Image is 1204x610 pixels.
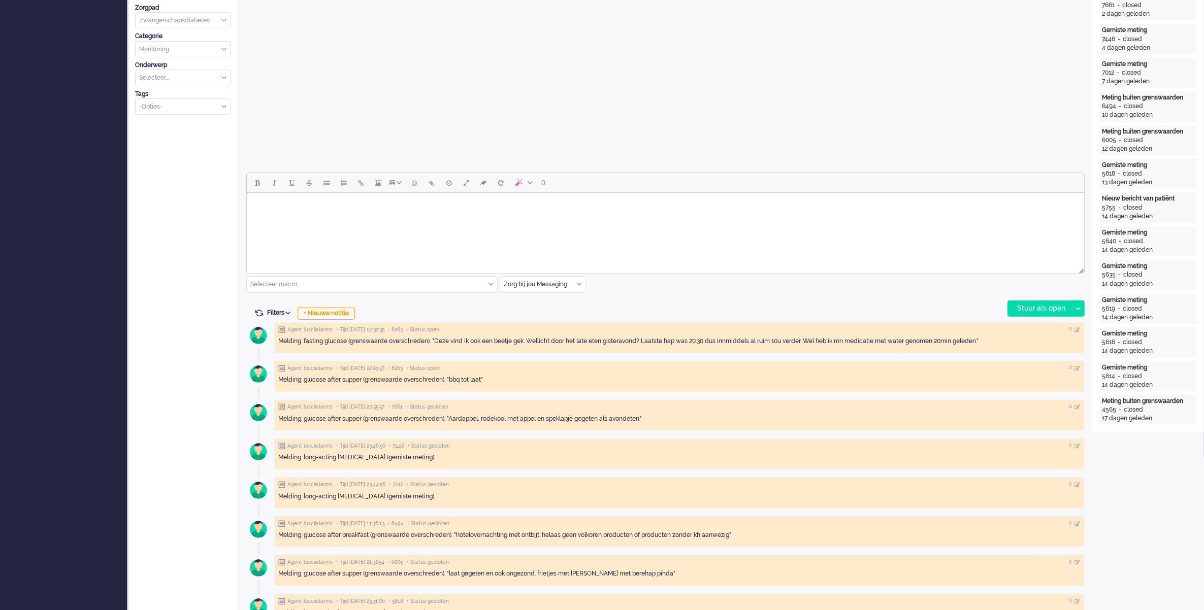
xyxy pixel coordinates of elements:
[1115,338,1123,347] div: -
[408,443,450,450] span: • Status gesloten
[336,326,384,333] span: • Tijd [DATE] 07:32:35
[1115,372,1123,381] div: -
[278,365,285,372] img: ic_note_grey.svg
[283,174,301,191] button: Underline
[440,174,458,191] button: Delay message
[1102,280,1194,288] div: 14 dagen geleden
[1102,338,1115,347] div: 5616
[336,520,384,527] span: • Tijd [DATE] 11:36:13
[1102,262,1194,270] div: Gemiste meting
[287,481,333,488] span: Agent lusciialarms
[246,555,271,581] img: avatar
[287,365,333,372] span: Agent lusciialarms
[1124,405,1143,414] div: closed
[1115,1,1122,10] div: -
[388,365,403,372] span: • 8263
[278,443,285,450] img: ic_note_grey.svg
[406,174,423,191] button: Emoticons
[1124,102,1143,111] div: closed
[301,174,318,191] button: Strikethrough
[246,439,271,464] img: avatar
[1102,1,1115,10] div: 7661
[287,326,333,333] span: Agent lusciialarms
[1102,77,1194,86] div: 7 dagen geleden
[336,443,385,450] span: • Tijd [DATE] 23:46:56
[278,492,1081,501] div: Melding: long-acting [MEDICAL_DATA] (gemiste meting)
[246,323,271,348] img: avatar
[388,559,403,566] span: • 6005
[135,61,231,70] div: Onderwerp
[135,32,231,41] div: Categorie
[1124,237,1143,246] div: closed
[1122,1,1142,10] div: closed
[135,90,231,98] div: Tags
[1116,270,1123,279] div: -
[389,443,404,450] span: • 7446
[1102,405,1116,414] div: 4565
[278,569,1081,578] div: Melding: glucose after supper (grenswaarde overschreden). "laat gegeten en ook ongezond. frietjes...
[278,559,285,566] img: ic_note_grey.svg
[287,520,333,527] span: Agent lusciialarms
[278,326,285,333] img: ic_note_grey.svg
[246,478,271,503] img: avatar
[423,174,440,191] button: Add attachment
[1102,204,1116,212] div: 5755
[1102,397,1194,405] div: Meting buiten grenswaarden
[1102,304,1115,313] div: 5619
[1116,204,1123,212] div: -
[246,361,271,387] img: avatar
[388,326,403,333] span: • 8263
[336,481,385,488] span: • Tijd [DATE] 23:44:56
[388,520,404,527] span: • 6494
[541,179,545,187] span: 0
[1102,26,1194,35] div: Gemiste meting
[1102,136,1116,145] div: 6005
[1123,304,1142,313] div: closed
[1102,363,1194,372] div: Gemiste meting
[1102,237,1116,246] div: 5640
[287,559,333,566] span: Agent lusciialarms
[492,174,509,191] button: Reset content
[1124,136,1143,145] div: closed
[1102,111,1194,119] div: 10 dagen geleden
[1102,313,1194,322] div: 14 dagen geleden
[388,403,403,411] span: • 7661
[475,174,492,191] button: Clear formatting
[278,481,285,488] img: ic_note_grey.svg
[246,517,271,542] img: avatar
[352,174,370,191] button: Insert/edit link
[278,376,1081,384] div: Melding: glucose after supper (grenswaarde overschreden). "bbq tot laat"
[278,520,285,527] img: ic_note_grey.svg
[1123,372,1142,381] div: closed
[1123,270,1143,279] div: closed
[1102,414,1194,423] div: 17 dagen geleden
[537,174,550,191] button: 0
[1102,35,1115,44] div: 7446
[1114,69,1122,77] div: -
[509,174,537,191] button: AI
[278,453,1081,462] div: Melding: long-acting [MEDICAL_DATA] (gemiste meting)
[1102,10,1194,18] div: 2 dagen geleden
[278,337,1081,346] div: Melding: fasting glucose (grenswaarde overschreden). "Deze vind ik ook een beetje gek. Wellicht d...
[1102,212,1194,221] div: 14 dagen geleden
[278,531,1081,539] div: Melding: glucose after breakfast (grenswaarde overschreden). "hotelovernachting met ontbijt. hela...
[389,481,403,488] span: • 7012
[1123,170,1142,178] div: closed
[135,4,231,12] div: Zorgpad
[1102,329,1194,338] div: Gemiste meting
[407,520,449,527] span: • Status gesloten
[247,193,1084,264] iframe: Rich Text Area
[1122,69,1141,77] div: closed
[267,309,294,316] span: Filters
[287,443,333,450] span: Agent lusciialarms
[1102,228,1194,237] div: Gemiste meting
[1102,178,1194,187] div: 13 dagen geleden
[1102,246,1194,254] div: 14 dagen geleden
[1123,35,1142,44] div: closed
[1116,136,1124,145] div: -
[1102,69,1114,77] div: 7012
[249,174,266,191] button: Bold
[278,403,285,411] img: ic_note_grey.svg
[1102,194,1194,203] div: Nieuw bericht van patiënt
[1102,44,1194,52] div: 4 dagen geleden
